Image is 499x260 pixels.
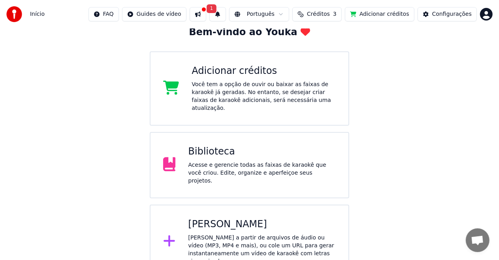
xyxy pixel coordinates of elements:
[307,10,330,18] span: Créditos
[188,161,336,185] div: Acesse e gerencie todas as faixas de karaokê que você criou. Edite, organize e aperfeiçoe seus pr...
[6,6,22,22] img: youka
[418,7,477,21] button: Configurações
[432,10,472,18] div: Configurações
[89,7,119,21] button: FAQ
[192,65,336,77] div: Adicionar créditos
[189,26,310,39] div: Bem-vindo ao Youka
[30,10,45,18] span: Início
[345,7,414,21] button: Adicionar créditos
[30,10,45,18] nav: breadcrumb
[188,145,336,158] div: Biblioteca
[466,228,490,252] a: Bate-papo aberto
[209,7,226,21] button: 1
[292,7,342,21] button: Créditos3
[188,218,336,231] div: [PERSON_NAME]
[333,10,337,18] span: 3
[122,7,186,21] button: Guides de vídeo
[192,81,336,112] div: Você tem a opção de ouvir ou baixar as faixas de karaokê já geradas. No entanto, se desejar criar...
[207,4,217,13] span: 1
